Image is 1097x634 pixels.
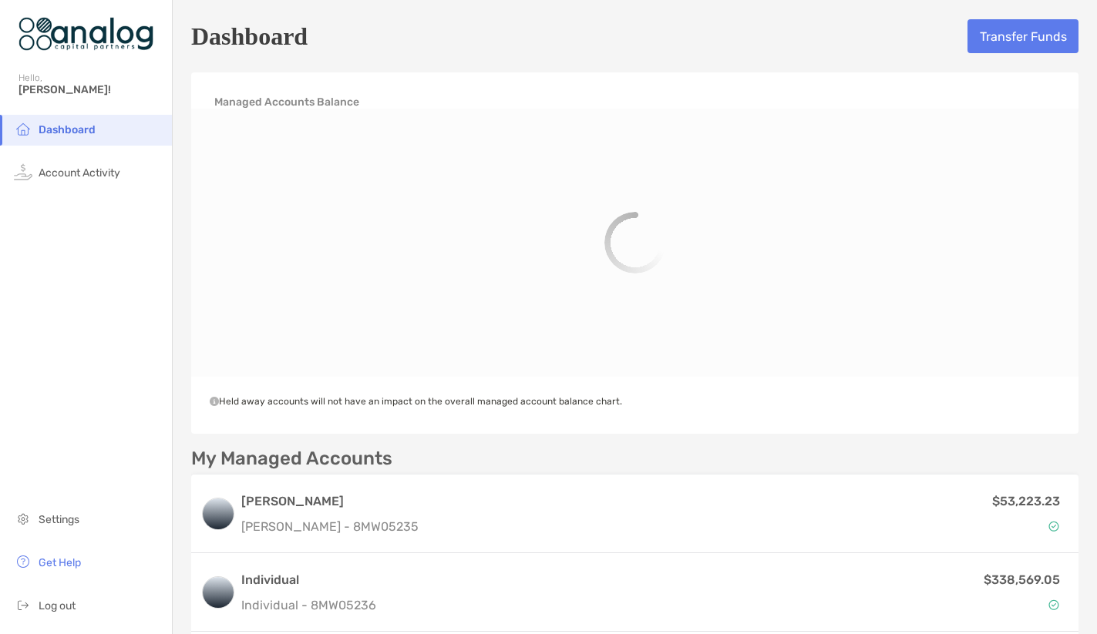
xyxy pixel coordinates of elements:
[984,570,1060,589] p: $338,569.05
[1048,521,1059,532] img: Account Status icon
[39,599,76,612] span: Log out
[19,83,163,96] span: [PERSON_NAME]!
[19,6,153,62] img: Zoe Logo
[241,571,376,589] h3: Individual
[39,123,96,136] span: Dashboard
[203,498,234,529] img: logo account
[14,595,32,614] img: logout icon
[191,18,308,54] h5: Dashboard
[967,19,1078,53] button: Transfer Funds
[241,595,376,615] p: Individual - 8MW05236
[203,577,234,608] img: logo account
[241,517,419,536] p: [PERSON_NAME] - 8MW05235
[39,513,79,526] span: Settings
[14,552,32,571] img: get-help icon
[39,556,81,569] span: Get Help
[1048,599,1059,610] img: Account Status icon
[992,491,1060,511] p: $53,223.23
[210,396,622,407] span: Held away accounts will not have an impact on the overall managed account balance chart.
[214,96,359,109] h4: Managed Accounts Balance
[14,509,32,528] img: settings icon
[241,492,419,511] h3: [PERSON_NAME]
[39,166,120,179] span: Account Activity
[14,163,32,181] img: activity icon
[14,119,32,138] img: household icon
[191,449,392,468] p: My Managed Accounts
